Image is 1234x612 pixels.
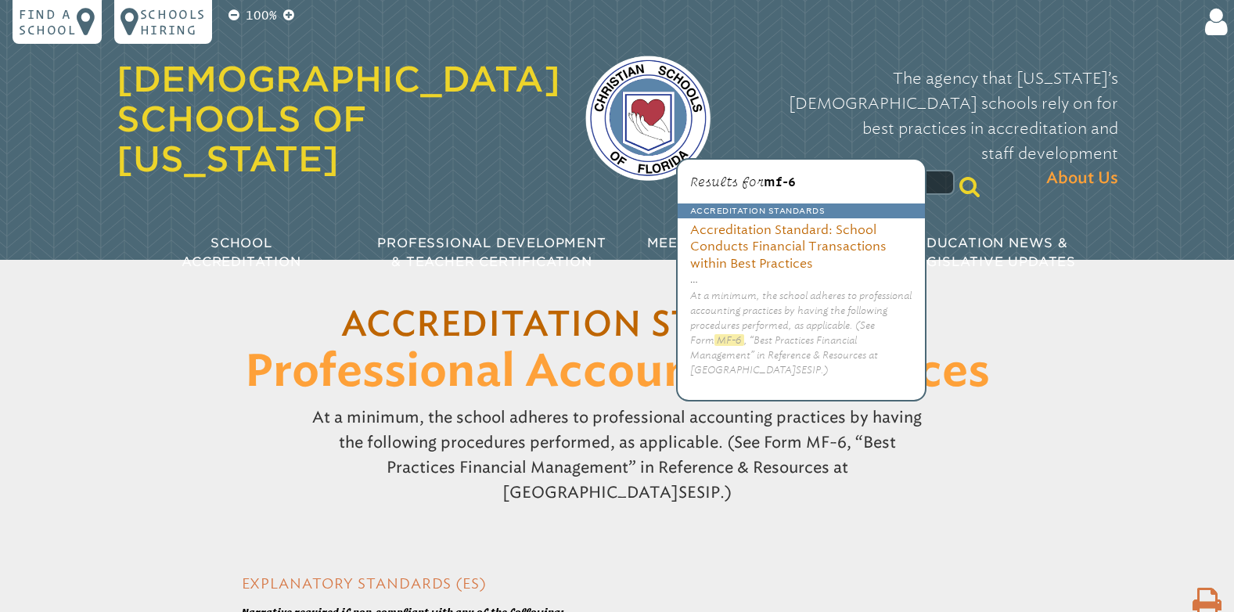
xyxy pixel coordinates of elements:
[690,218,912,272] a: Accreditation Standard: School Conducts Financial Transactions within Best Practices
[690,172,912,191] p: Results for
[140,6,206,38] p: Schools Hiring
[764,175,796,189] span: mf-6
[182,236,300,269] span: School Accreditation
[19,6,77,38] p: Find a school
[690,288,912,378] p: At a minimum, the school adheres to professional accounting practices by having the following pro...
[714,334,744,346] mark: MF-6
[736,66,1118,191] p: The agency that [US_STATE]’s [DEMOGRAPHIC_DATA] schools rely on for best practices in accreditati...
[909,236,1076,269] span: Education News & Legislative Updates
[242,574,993,595] h2: Explanatory Standards (ES)
[243,6,280,25] p: 100%
[678,203,925,218] p: Accreditation Standards
[289,398,946,511] p: At a minimum, the school adheres to professional accounting practices by having the following pro...
[678,483,720,502] span: SESIP
[341,308,894,343] a: Accreditation Standard #.
[377,236,606,269] span: Professional Development & Teacher Certification
[678,218,925,272] h3: Accreditation Standard: School Conducts Financial Transactions within Best Practices
[117,59,560,179] a: [DEMOGRAPHIC_DATA] Schools of [US_STATE]
[796,364,821,376] span: SESIP
[245,351,990,394] span: Professional Accounting Practices
[690,272,912,287] p: …
[1046,166,1118,191] span: About Us
[585,56,711,181] img: csf-logo-web-colors.png
[647,236,838,269] span: Meetings & Workshops for Educators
